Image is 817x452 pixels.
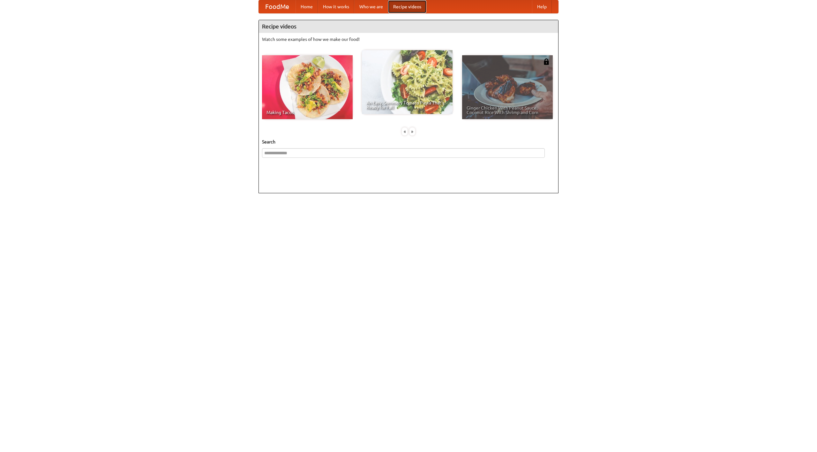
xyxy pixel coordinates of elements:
p: Watch some examples of how we make our food! [262,36,555,42]
span: Making Tacos [266,110,348,115]
a: Home [296,0,318,13]
a: An Easy, Summery Tomato Pasta That's Ready for Fall [362,50,453,114]
h5: Search [262,139,555,145]
a: Help [532,0,552,13]
a: Recipe videos [388,0,426,13]
a: FoodMe [259,0,296,13]
img: 483408.png [543,58,550,65]
a: How it works [318,0,354,13]
h4: Recipe videos [259,20,558,33]
a: Making Tacos [262,55,353,119]
div: « [402,127,408,135]
span: An Easy, Summery Tomato Pasta That's Ready for Fall [366,101,448,110]
div: » [409,127,415,135]
a: Who we are [354,0,388,13]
